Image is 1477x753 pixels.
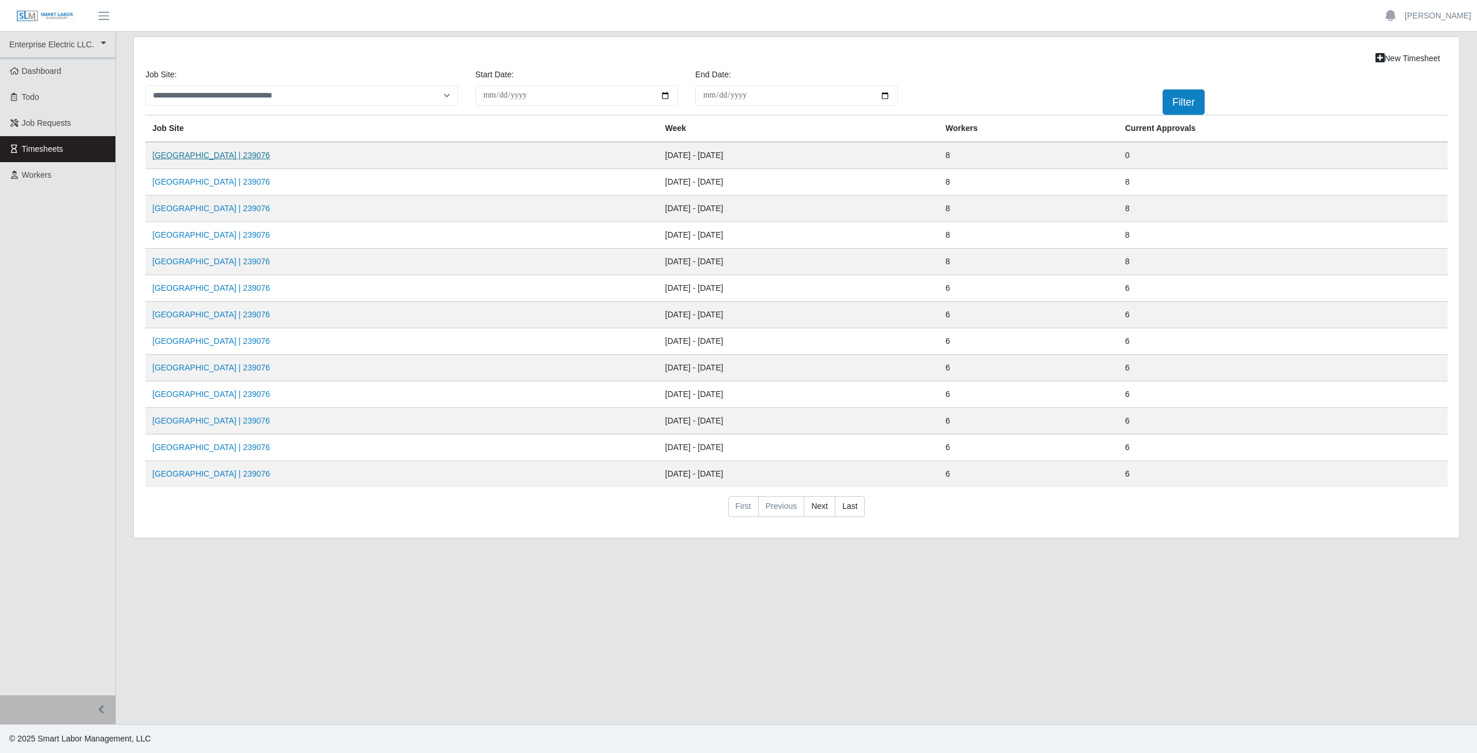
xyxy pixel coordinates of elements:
a: [GEOGRAPHIC_DATA] | 239076 [152,389,270,399]
th: Week [658,115,939,143]
th: job site [145,115,658,143]
a: [PERSON_NAME] [1405,10,1471,22]
a: Next [804,496,835,517]
th: Workers [939,115,1118,143]
label: job site: [145,69,177,81]
td: [DATE] - [DATE] [658,142,939,169]
span: © 2025 Smart Labor Management, LLC [9,734,151,743]
td: 8 [1118,169,1448,196]
span: Timesheets [22,144,63,153]
span: Job Requests [22,118,72,128]
td: 6 [1118,381,1448,408]
td: 6 [1118,434,1448,461]
a: [GEOGRAPHIC_DATA] | 239076 [152,443,270,452]
td: 8 [939,142,1118,169]
td: [DATE] - [DATE] [658,302,939,328]
td: [DATE] - [DATE] [658,355,939,381]
label: End Date: [695,69,731,81]
td: 8 [939,196,1118,222]
td: 6 [939,275,1118,302]
td: 6 [939,381,1118,408]
a: [GEOGRAPHIC_DATA] | 239076 [152,283,270,293]
td: 8 [939,169,1118,196]
span: Dashboard [22,66,62,76]
a: [GEOGRAPHIC_DATA] | 239076 [152,204,270,213]
a: New Timesheet [1368,48,1448,69]
td: 6 [1118,355,1448,381]
td: [DATE] - [DATE] [658,222,939,249]
td: 0 [1118,142,1448,169]
td: 8 [1118,249,1448,275]
td: 6 [939,328,1118,355]
td: [DATE] - [DATE] [658,381,939,408]
td: 6 [1118,328,1448,355]
a: [GEOGRAPHIC_DATA] | 239076 [152,230,270,239]
td: [DATE] - [DATE] [658,196,939,222]
td: 6 [1118,408,1448,434]
td: [DATE] - [DATE] [658,408,939,434]
td: 8 [939,222,1118,249]
a: [GEOGRAPHIC_DATA] | 239076 [152,363,270,372]
span: Workers [22,170,52,179]
td: [DATE] - [DATE] [658,434,939,461]
a: Last [835,496,865,517]
td: 6 [939,355,1118,381]
td: [DATE] - [DATE] [658,328,939,355]
td: 8 [939,249,1118,275]
span: Todo [22,92,39,102]
td: 6 [939,461,1118,488]
a: [GEOGRAPHIC_DATA] | 239076 [152,336,270,346]
button: Filter [1163,89,1205,115]
th: Current Approvals [1118,115,1448,143]
td: 6 [1118,275,1448,302]
a: [GEOGRAPHIC_DATA] | 239076 [152,257,270,266]
td: [DATE] - [DATE] [658,249,939,275]
td: 8 [1118,222,1448,249]
label: Start Date: [475,69,514,81]
a: [GEOGRAPHIC_DATA] | 239076 [152,416,270,425]
a: [GEOGRAPHIC_DATA] | 239076 [152,151,270,160]
a: [GEOGRAPHIC_DATA] | 239076 [152,177,270,186]
td: 8 [1118,196,1448,222]
td: 6 [1118,461,1448,488]
td: [DATE] - [DATE] [658,275,939,302]
a: [GEOGRAPHIC_DATA] | 239076 [152,310,270,319]
td: 6 [939,408,1118,434]
td: 6 [939,302,1118,328]
img: SLM Logo [16,10,74,23]
nav: pagination [145,496,1448,526]
td: [DATE] - [DATE] [658,461,939,488]
td: 6 [939,434,1118,461]
a: [GEOGRAPHIC_DATA] | 239076 [152,469,270,478]
td: [DATE] - [DATE] [658,169,939,196]
td: 6 [1118,302,1448,328]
